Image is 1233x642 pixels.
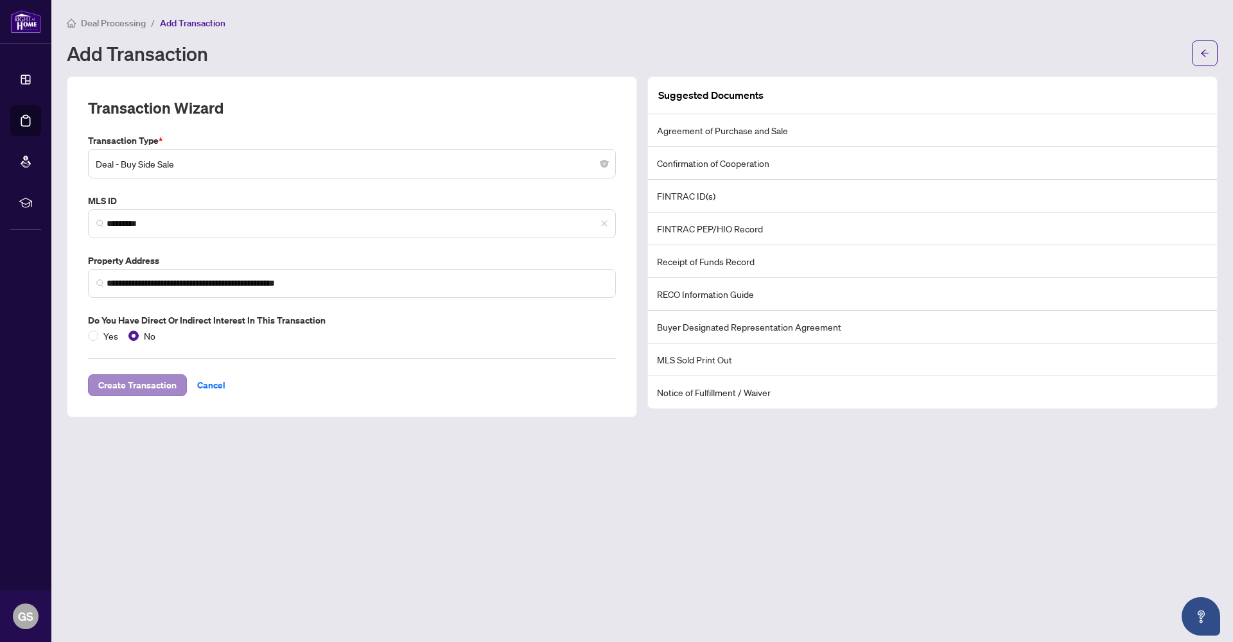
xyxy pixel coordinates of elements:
[151,15,155,30] li: /
[648,245,1217,278] li: Receipt of Funds Record
[648,114,1217,147] li: Agreement of Purchase and Sale
[67,43,208,64] h1: Add Transaction
[600,220,608,227] span: close
[187,374,236,396] button: Cancel
[648,180,1217,213] li: FINTRAC ID(s)
[648,147,1217,180] li: Confirmation of Cooperation
[98,329,123,343] span: Yes
[96,220,104,227] img: search_icon
[88,254,616,268] label: Property Address
[96,152,608,176] span: Deal - Buy Side Sale
[88,134,616,148] label: Transaction Type
[18,607,33,625] span: GS
[1182,597,1220,636] button: Open asap
[96,279,104,287] img: search_icon
[88,374,187,396] button: Create Transaction
[10,10,41,33] img: logo
[1200,49,1209,58] span: arrow-left
[658,87,764,103] article: Suggested Documents
[648,311,1217,343] li: Buyer Designated Representation Agreement
[139,329,161,343] span: No
[88,194,616,208] label: MLS ID
[648,343,1217,376] li: MLS Sold Print Out
[98,375,177,395] span: Create Transaction
[81,17,146,29] span: Deal Processing
[648,213,1217,245] li: FINTRAC PEP/HIO Record
[88,98,223,118] h2: Transaction Wizard
[67,19,76,28] span: home
[160,17,225,29] span: Add Transaction
[648,376,1217,408] li: Notice of Fulfillment / Waiver
[88,313,616,327] label: Do you have direct or indirect interest in this transaction
[648,278,1217,311] li: RECO Information Guide
[600,160,608,168] span: close-circle
[197,375,225,395] span: Cancel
